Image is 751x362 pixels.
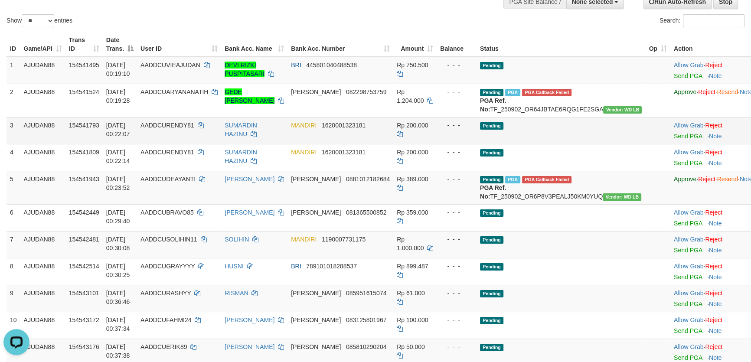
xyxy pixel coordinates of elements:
[709,133,722,140] a: Note
[106,316,130,332] span: [DATE] 00:37:34
[480,122,503,130] span: Pending
[69,343,99,350] span: 154543176
[69,263,99,270] span: 154542514
[322,236,366,243] span: Copy 1190007731175 to clipboard
[140,62,200,68] span: AADDCUVIEAJUDAN
[140,343,187,350] span: AADDCUERIK89
[306,263,357,270] span: Copy 789101018288537 to clipboard
[709,160,722,166] a: Note
[225,149,257,164] a: SUMARDIN HAZINU
[69,236,99,243] span: 154542481
[674,236,703,243] a: Allow Grab
[440,88,473,96] div: - - -
[7,84,20,117] td: 2
[480,290,503,297] span: Pending
[674,354,702,361] a: Send PGA
[346,290,386,297] span: Copy 085951615074 to clipboard
[440,316,473,324] div: - - -
[674,263,703,270] a: Allow Grab
[480,317,503,324] span: Pending
[709,354,722,361] a: Note
[322,122,366,129] span: Copy 1620001323181 to clipboard
[291,176,341,183] span: [PERSON_NAME]
[397,236,424,251] span: Rp 1.000.000
[480,344,503,351] span: Pending
[291,290,341,297] span: [PERSON_NAME]
[346,316,386,323] span: Copy 083125801967 to clipboard
[480,89,503,96] span: Pending
[397,88,424,104] span: Rp 1.204.000
[291,62,301,68] span: BRI
[291,316,341,323] span: [PERSON_NAME]
[140,316,191,323] span: AADDCUFAHMI24
[106,149,130,164] span: [DATE] 00:22:14
[397,263,428,270] span: Rp 899.487
[674,122,705,129] span: ·
[69,209,99,216] span: 154542449
[674,122,703,129] a: Allow Grab
[7,285,20,312] td: 9
[660,14,744,27] label: Search:
[674,149,705,156] span: ·
[603,106,642,114] span: Vendor URL: https://dashboard.q2checkout.com/secure
[20,231,65,258] td: AJUDAN88
[20,204,65,231] td: AJUDAN88
[705,62,722,68] a: Reject
[291,209,341,216] span: [PERSON_NAME]
[7,312,20,339] td: 10
[674,62,705,68] span: ·
[69,122,99,129] span: 154541793
[287,32,393,57] th: Bank Acc. Number: activate to sort column ascending
[440,289,473,297] div: - - -
[20,117,65,144] td: AJUDAN88
[674,62,703,68] a: Allow Grab
[346,88,386,95] span: Copy 082298753759 to clipboard
[7,258,20,285] td: 8
[69,88,99,95] span: 154541524
[477,32,646,57] th: Status
[7,231,20,258] td: 7
[20,285,65,312] td: AJUDAN88
[709,274,722,280] a: Note
[7,171,20,204] td: 5
[140,263,195,270] span: AADDCUGRAYYYY
[477,171,646,204] td: TF_250902_OR6P8V3PEALJ50KM0YUQ
[306,62,357,68] span: Copy 445801040488538 to clipboard
[440,262,473,271] div: - - -
[717,176,738,183] a: Resend
[225,88,274,104] a: GEDE [PERSON_NAME]
[705,316,722,323] a: Reject
[106,263,130,278] span: [DATE] 00:30:25
[7,204,20,231] td: 6
[20,57,65,84] td: AJUDAN88
[140,88,208,95] span: AADDCUARYANANATIH
[291,149,317,156] span: MANDIRI
[674,343,703,350] a: Allow Grab
[477,84,646,117] td: TF_250902_OR64JBTAE6RQG1FE2SGA
[225,290,248,297] a: RISMAN
[480,149,503,157] span: Pending
[225,62,264,77] a: DEVI RIZKI PUSPITASARI
[20,171,65,204] td: AJUDAN88
[645,32,670,57] th: Op: activate to sort column ascending
[291,236,317,243] span: MANDIRI
[3,3,29,29] button: Open LiveChat chat widget
[709,220,722,227] a: Note
[440,208,473,217] div: - - -
[505,89,520,96] span: Marked by agpadminwdajudan
[106,290,130,305] span: [DATE] 00:36:46
[674,88,696,95] a: Approve
[103,32,137,57] th: Date Trans.: activate to sort column descending
[106,236,130,251] span: [DATE] 00:30:08
[140,236,197,243] span: AADDCUSOLIHIN11
[674,209,705,216] span: ·
[346,209,386,216] span: Copy 081365500852 to clipboard
[603,193,641,201] span: Vendor URL: https://dashboard.q2checkout.com/secure
[705,343,722,350] a: Reject
[397,343,425,350] span: Rp 50.000
[674,209,703,216] a: Allow Grab
[106,62,130,77] span: [DATE] 00:19:10
[480,97,506,113] b: PGA Ref. No:
[437,32,477,57] th: Balance
[440,235,473,244] div: - - -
